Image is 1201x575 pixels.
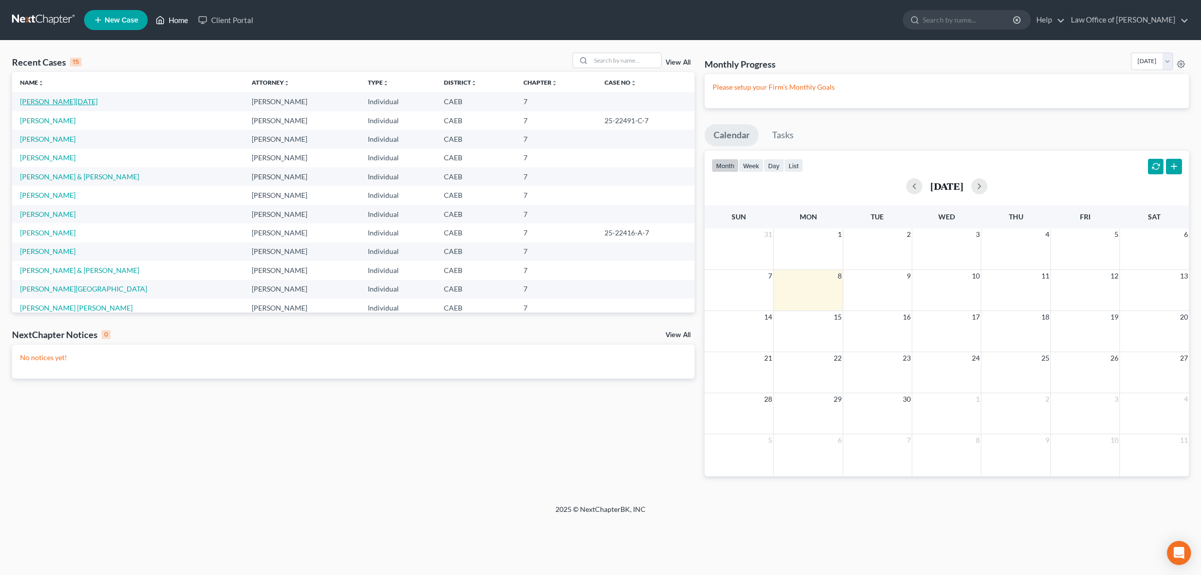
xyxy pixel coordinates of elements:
[360,280,436,299] td: Individual
[591,53,661,68] input: Search by name...
[360,130,436,148] td: Individual
[436,223,515,242] td: CAEB
[1179,311,1189,323] span: 20
[20,79,44,86] a: Nameunfold_more
[732,212,746,221] span: Sun
[523,79,557,86] a: Chapterunfold_more
[596,223,695,242] td: 25-22416-A-7
[763,352,773,364] span: 21
[767,270,773,282] span: 7
[515,111,596,130] td: 7
[906,270,912,282] span: 9
[20,304,133,312] a: [PERSON_NAME] [PERSON_NAME]
[906,228,912,240] span: 2
[923,11,1014,29] input: Search by name...
[1080,212,1090,221] span: Fri
[12,56,82,68] div: Recent Cases
[871,212,884,221] span: Tue
[1009,212,1023,221] span: Thu
[20,153,76,162] a: [PERSON_NAME]
[20,353,687,363] p: No notices yet!
[244,280,360,299] td: [PERSON_NAME]
[368,79,389,86] a: Typeunfold_more
[360,186,436,204] td: Individual
[360,92,436,111] td: Individual
[383,80,389,86] i: unfold_more
[971,270,981,282] span: 10
[515,92,596,111] td: 7
[360,223,436,242] td: Individual
[1109,270,1119,282] span: 12
[1183,393,1189,405] span: 4
[1031,11,1065,29] a: Help
[436,167,515,186] td: CAEB
[20,210,76,218] a: [PERSON_NAME]
[605,79,637,86] a: Case Nounfold_more
[436,149,515,167] td: CAEB
[244,223,360,242] td: [PERSON_NAME]
[515,130,596,148] td: 7
[360,205,436,223] td: Individual
[975,393,981,405] span: 1
[244,92,360,111] td: [PERSON_NAME]
[763,311,773,323] span: 14
[1044,393,1050,405] span: 2
[360,167,436,186] td: Individual
[244,186,360,204] td: [PERSON_NAME]
[767,434,773,446] span: 5
[596,111,695,130] td: 25-22491-C-7
[244,261,360,279] td: [PERSON_NAME]
[20,191,76,199] a: [PERSON_NAME]
[705,124,759,146] a: Calendar
[906,434,912,446] span: 7
[1044,228,1050,240] span: 4
[1113,393,1119,405] span: 3
[515,299,596,317] td: 7
[70,58,82,67] div: 15
[902,352,912,364] span: 23
[1148,212,1160,221] span: Sat
[252,79,290,86] a: Attorneyunfold_more
[666,59,691,66] a: View All
[764,159,784,172] button: day
[712,159,739,172] button: month
[315,504,886,522] div: 2025 © NextChapterBK, INC
[20,284,147,293] a: [PERSON_NAME][GEOGRAPHIC_DATA]
[515,223,596,242] td: 7
[20,116,76,125] a: [PERSON_NAME]
[833,311,843,323] span: 15
[902,393,912,405] span: 30
[20,266,139,274] a: [PERSON_NAME] & [PERSON_NAME]
[244,242,360,261] td: [PERSON_NAME]
[38,80,44,86] i: unfold_more
[20,228,76,237] a: [PERSON_NAME]
[436,261,515,279] td: CAEB
[360,111,436,130] td: Individual
[763,124,803,146] a: Tasks
[1066,11,1188,29] a: Law Office of [PERSON_NAME]
[105,17,138,24] span: New Case
[1179,434,1189,446] span: 11
[20,97,98,106] a: [PERSON_NAME][DATE]
[360,261,436,279] td: Individual
[1179,352,1189,364] span: 27
[515,149,596,167] td: 7
[515,167,596,186] td: 7
[244,167,360,186] td: [PERSON_NAME]
[102,330,111,339] div: 0
[938,212,955,221] span: Wed
[784,159,803,172] button: list
[515,186,596,204] td: 7
[244,149,360,167] td: [PERSON_NAME]
[551,80,557,86] i: unfold_more
[436,205,515,223] td: CAEB
[244,130,360,148] td: [PERSON_NAME]
[471,80,477,86] i: unfold_more
[666,332,691,339] a: View All
[975,228,981,240] span: 3
[436,280,515,299] td: CAEB
[837,270,843,282] span: 8
[763,393,773,405] span: 28
[193,11,258,29] a: Client Portal
[20,172,139,181] a: [PERSON_NAME] & [PERSON_NAME]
